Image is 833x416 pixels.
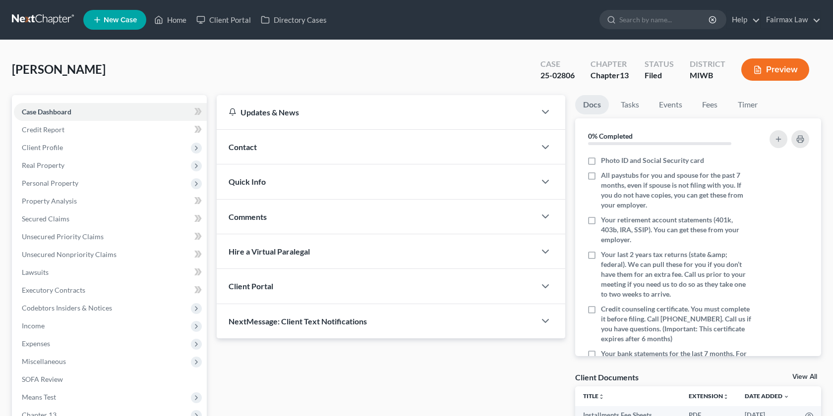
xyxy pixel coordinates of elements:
[619,10,710,29] input: Search by name...
[601,215,751,245] span: Your retirement account statements (401k, 403b, IRA, SSIP). You can get these from your employer.
[22,357,66,365] span: Miscellaneous
[22,304,112,312] span: Codebtors Insiders & Notices
[601,250,751,299] span: Your last 2 years tax returns (state &amp; federal). We can pull these for you if you don’t have ...
[14,228,207,246] a: Unsecured Priority Claims
[229,316,367,326] span: NextMessage: Client Text Notifications
[14,192,207,210] a: Property Analysis
[229,177,266,186] span: Quick Info
[591,70,629,81] div: Chapter
[645,58,674,70] div: Status
[598,394,604,400] i: unfold_more
[22,107,71,116] span: Case Dashboard
[14,103,207,121] a: Case Dashboard
[14,246,207,263] a: Unsecured Nonpriority Claims
[256,11,332,29] a: Directory Cases
[645,70,674,81] div: Filed
[690,58,725,70] div: District
[689,392,729,400] a: Extensionunfold_more
[22,375,63,383] span: SOFA Review
[601,156,704,165] span: Photo ID and Social Security card
[22,339,50,348] span: Expenses
[229,142,257,152] span: Contact
[12,62,106,76] span: [PERSON_NAME]
[22,268,49,276] span: Lawsuits
[229,212,267,221] span: Comments
[591,58,629,70] div: Chapter
[694,95,726,114] a: Fees
[620,70,629,80] span: 13
[229,247,310,256] span: Hire a Virtual Paralegal
[601,304,751,344] span: Credit counseling certificate. You must complete it before filing. Call [PHONE_NUMBER]. Call us i...
[14,121,207,139] a: Credit Report
[583,392,604,400] a: Titleunfold_more
[229,107,524,117] div: Updates & News
[22,197,77,205] span: Property Analysis
[22,214,69,223] span: Secured Claims
[22,321,45,330] span: Income
[723,394,729,400] i: unfold_more
[22,232,104,241] span: Unsecured Priority Claims
[575,95,609,114] a: Docs
[229,281,273,291] span: Client Portal
[540,58,575,70] div: Case
[149,11,191,29] a: Home
[540,70,575,81] div: 25-02806
[792,373,817,380] a: View All
[22,125,64,134] span: Credit Report
[22,143,63,152] span: Client Profile
[575,372,639,382] div: Client Documents
[741,58,809,81] button: Preview
[651,95,690,114] a: Events
[690,70,725,81] div: MIWB
[588,132,633,140] strong: 0% Completed
[783,394,789,400] i: expand_more
[613,95,647,114] a: Tasks
[104,16,137,24] span: New Case
[22,161,64,169] span: Real Property
[745,392,789,400] a: Date Added expand_more
[14,281,207,299] a: Executory Contracts
[22,250,117,259] span: Unsecured Nonpriority Claims
[727,11,760,29] a: Help
[22,179,78,187] span: Personal Property
[730,95,766,114] a: Timer
[22,393,56,401] span: Means Test
[761,11,821,29] a: Fairmax Law
[601,349,751,368] span: Your bank statements for the last 7 months. For all accounts.
[22,286,85,294] span: Executory Contracts
[191,11,256,29] a: Client Portal
[14,210,207,228] a: Secured Claims
[601,170,751,210] span: All paystubs for you and spouse for the past 7 months, even if spouse is not filing with you. If ...
[14,370,207,388] a: SOFA Review
[14,263,207,281] a: Lawsuits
